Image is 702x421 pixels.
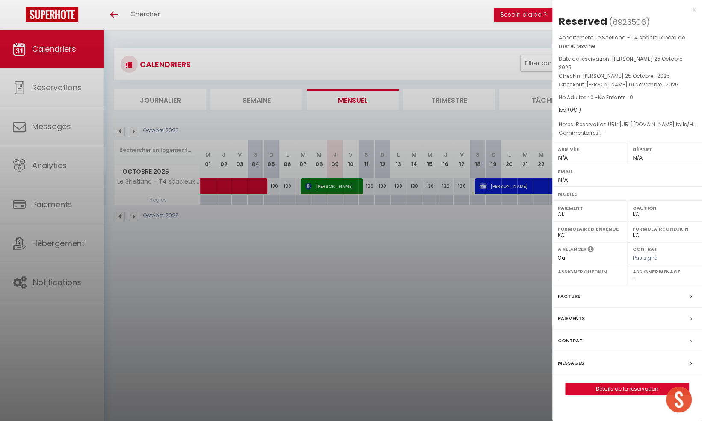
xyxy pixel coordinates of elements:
[558,204,622,212] label: Paiement
[601,129,604,136] span: -
[559,34,685,50] span: Le Shetland - T4 spacieux bord de mer et piscine
[558,314,585,323] label: Paiements
[583,72,670,80] span: [PERSON_NAME] 25 Octobre . 2025
[586,81,678,88] span: [PERSON_NAME] 01 Novembre . 2025
[558,292,580,301] label: Facture
[558,225,622,233] label: Formulaire Bienvenue
[558,246,586,253] label: A relancer
[559,80,696,89] p: Checkout :
[633,254,658,261] span: Pas signé
[568,106,581,113] span: ( € )
[558,177,568,184] span: N/A
[633,246,658,251] label: Contrat
[559,120,696,129] p: Notes :
[559,72,696,80] p: Checkin :
[559,129,696,137] p: Commentaires :
[559,106,696,114] div: Ical
[559,55,696,72] p: Date de réservation :
[609,16,650,28] span: ( )
[559,94,633,101] span: Nb Adultes : 0 -
[558,154,568,161] span: N/A
[633,154,643,161] span: N/A
[598,94,633,101] span: Nb Enfants : 0
[558,167,696,176] label: Email
[559,55,685,71] span: [PERSON_NAME] 25 Octobre . 2025
[613,17,646,27] span: 6923506
[558,267,622,276] label: Assigner Checkin
[552,4,696,15] div: x
[558,336,583,345] label: Contrat
[558,145,622,154] label: Arrivée
[559,33,696,50] p: Appartement :
[558,190,696,198] label: Mobile
[558,359,584,368] label: Messages
[666,387,692,412] div: Ouvrir le chat
[633,267,696,276] label: Assigner Menage
[633,225,696,233] label: Formulaire Checkin
[565,383,689,395] button: Détails de la réservation
[633,145,696,154] label: Départ
[570,106,573,113] span: 0
[559,15,607,28] div: Reserved
[588,246,594,255] i: Sélectionner OUI si vous souhaiter envoyer les séquences de messages post-checkout
[566,383,689,394] a: Détails de la réservation
[633,204,696,212] label: Caution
